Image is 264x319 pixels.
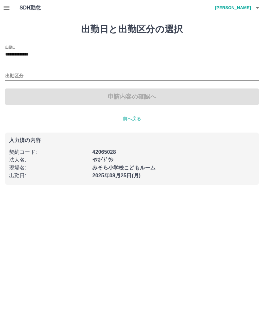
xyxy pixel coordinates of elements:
label: 出勤日 [5,45,16,50]
p: 法人名 : [9,156,88,164]
p: 契約コード : [9,148,88,156]
b: みそら小学校こどもルーム [92,165,155,170]
p: 入力済の内容 [9,138,255,143]
b: 42065028 [92,149,116,155]
p: 前へ戻る [5,115,259,122]
h1: 出勤日と出勤区分の選択 [5,24,259,35]
p: 出勤日 : [9,172,88,180]
p: 現場名 : [9,164,88,172]
b: 2025年08月25日(月) [92,173,140,178]
b: ﾖﾂｶｲﾄﾞｳｼ [92,157,113,163]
